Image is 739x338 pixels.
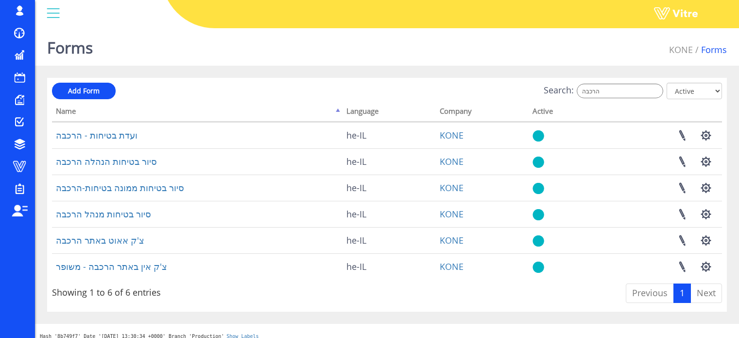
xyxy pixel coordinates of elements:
[626,284,674,303] a: Previous
[440,234,464,246] a: KONE
[440,261,464,272] a: KONE
[343,104,436,122] th: Language
[440,208,464,220] a: KONE
[56,182,184,194] a: סיור בטיחות ממונה בטיחות-הרכבה
[673,284,691,303] a: 1
[56,208,151,220] a: סיור בטיחות מנהל הרכבה
[56,156,157,167] a: סיור בטיחות הנהלה הרכבה
[343,122,436,148] td: he-IL
[533,130,544,142] img: yes
[440,129,464,141] a: KONE
[47,24,93,66] h1: Forms
[56,261,167,272] a: צ'ק אין באתר הרכבה - משופר
[52,283,161,299] div: Showing 1 to 6 of 6 entries
[533,235,544,247] img: yes
[529,104,593,122] th: Active
[533,182,544,195] img: yes
[533,261,544,273] img: yes
[343,253,436,280] td: he-IL
[577,84,663,98] input: Search:
[343,201,436,227] td: he-IL
[343,148,436,175] td: he-IL
[440,182,464,194] a: KONE
[56,234,144,246] a: צ'ק אאוט באתר הרכבה
[343,227,436,253] td: he-IL
[343,175,436,201] td: he-IL
[669,44,693,55] a: KONE
[690,284,722,303] a: Next
[436,104,529,122] th: Company
[693,44,727,56] li: Forms
[533,156,544,168] img: yes
[52,83,116,99] a: Add Form
[56,129,137,141] a: ועדת בטיחות - הרכבה
[440,156,464,167] a: KONE
[544,84,663,98] label: Search:
[52,104,343,122] th: Name: activate to sort column descending
[68,86,100,95] span: Add Form
[533,209,544,221] img: yes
